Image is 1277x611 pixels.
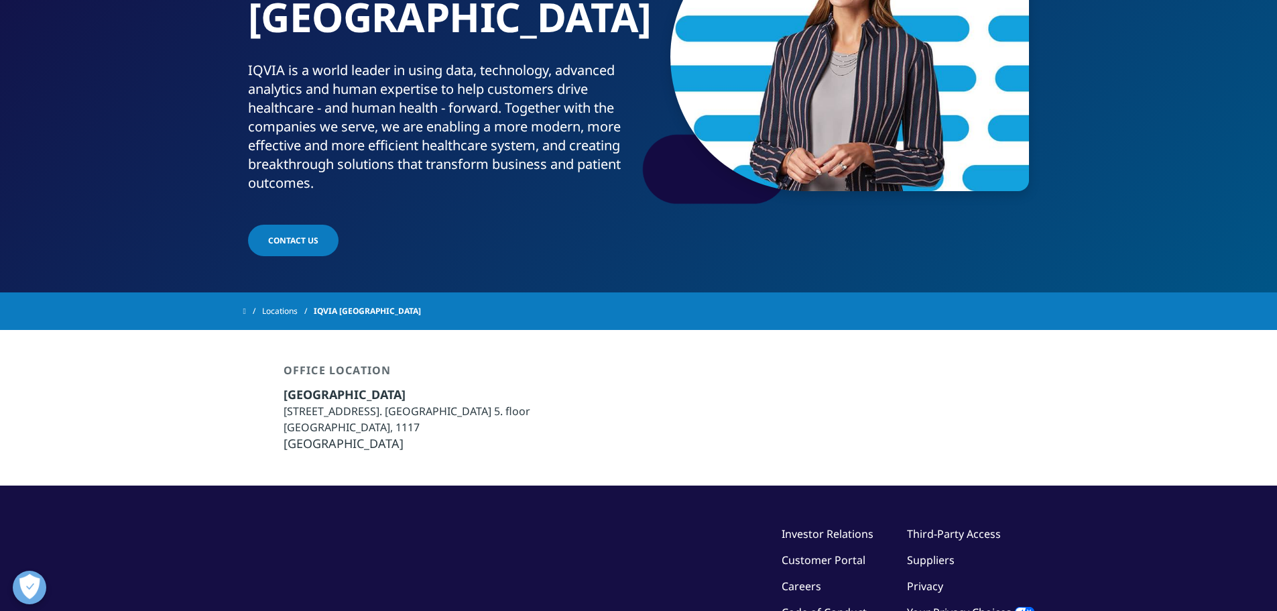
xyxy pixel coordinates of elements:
[284,364,530,386] div: Office Location
[268,235,318,246] span: Contact us
[262,299,314,323] a: Locations
[782,526,873,541] a: Investor Relations
[314,299,421,323] span: IQVIA [GEOGRAPHIC_DATA]
[782,553,865,567] a: Customer Portal
[907,579,943,594] a: Privacy
[782,579,821,594] a: Careers
[13,571,46,604] button: Beállítások megnyitása
[284,419,530,435] li: [GEOGRAPHIC_DATA], 1117
[284,386,406,402] span: [GEOGRAPHIC_DATA]
[907,526,1001,541] a: Third-Party Access
[284,435,404,451] span: [GEOGRAPHIC_DATA]
[907,553,955,567] a: Suppliers
[248,225,339,256] a: Contact us
[284,403,530,419] li: [STREET_ADDRESS]. [GEOGRAPHIC_DATA] 5. floor
[248,61,633,201] p: IQVIA is a world leader in using data, technology, advanced analytics and human expertise to help...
